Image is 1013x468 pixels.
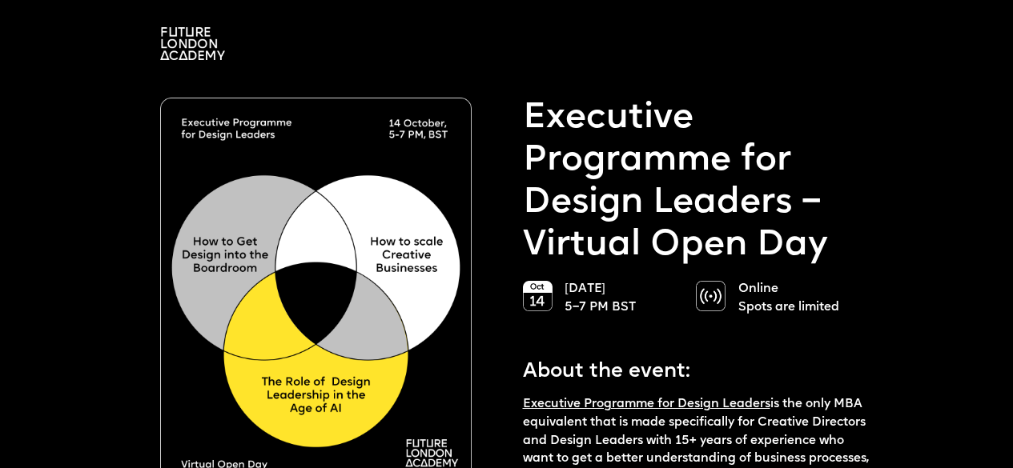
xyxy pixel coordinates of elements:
img: A logo saying in 3 lines: Future London Academy [160,27,225,60]
p: Executive Programme for Design Leaders – Virtual Open Day [523,98,870,268]
p: About the event: [523,348,870,387]
a: Executive Programme for Design Leaders [523,398,770,410]
p: Online Spots are limited [738,281,853,318]
p: [DATE] 5–7 PM BST [565,281,679,318]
